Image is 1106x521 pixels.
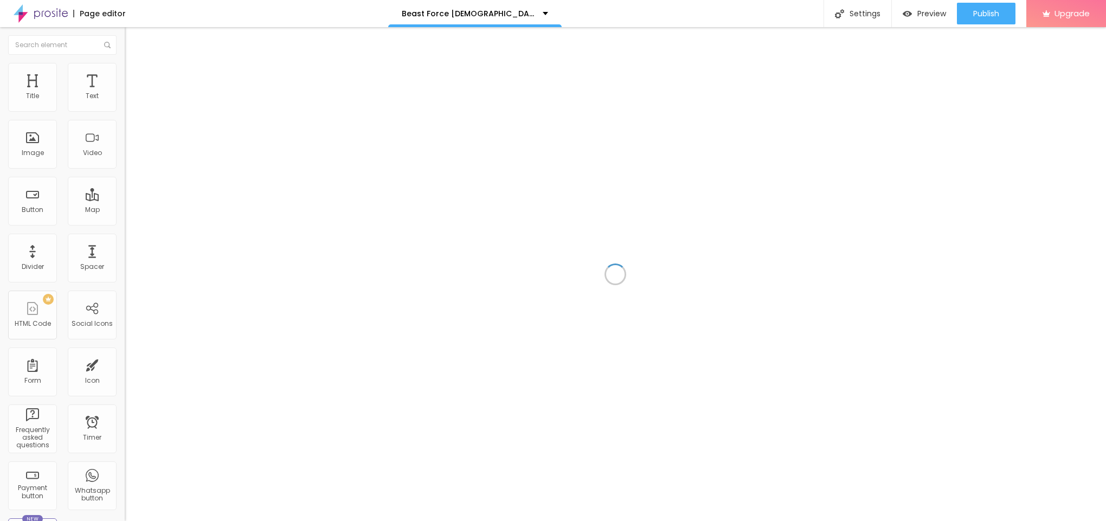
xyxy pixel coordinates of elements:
img: Icone [835,9,844,18]
div: Icon [85,377,100,384]
div: Spacer [80,263,104,271]
div: Form [24,377,41,384]
img: view-1.svg [903,9,912,18]
span: Preview [917,9,946,18]
img: Icone [104,42,111,48]
div: Text [86,92,99,100]
div: Divider [22,263,44,271]
input: Search element [8,35,117,55]
div: Button [22,206,43,214]
p: Beast Force [DEMOGRAPHIC_DATA][MEDICAL_DATA] [402,10,535,17]
div: Map [85,206,100,214]
div: Whatsapp button [70,487,113,503]
div: Title [26,92,39,100]
button: Publish [957,3,1015,24]
div: Payment button [11,484,54,500]
div: Page editor [73,10,126,17]
div: Video [83,149,102,157]
button: Preview [892,3,957,24]
div: Frequently asked questions [11,426,54,449]
span: Publish [973,9,999,18]
div: Image [22,149,44,157]
div: Social Icons [72,320,113,327]
div: HTML Code [15,320,51,327]
div: Timer [83,434,101,441]
span: Upgrade [1054,9,1090,18]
